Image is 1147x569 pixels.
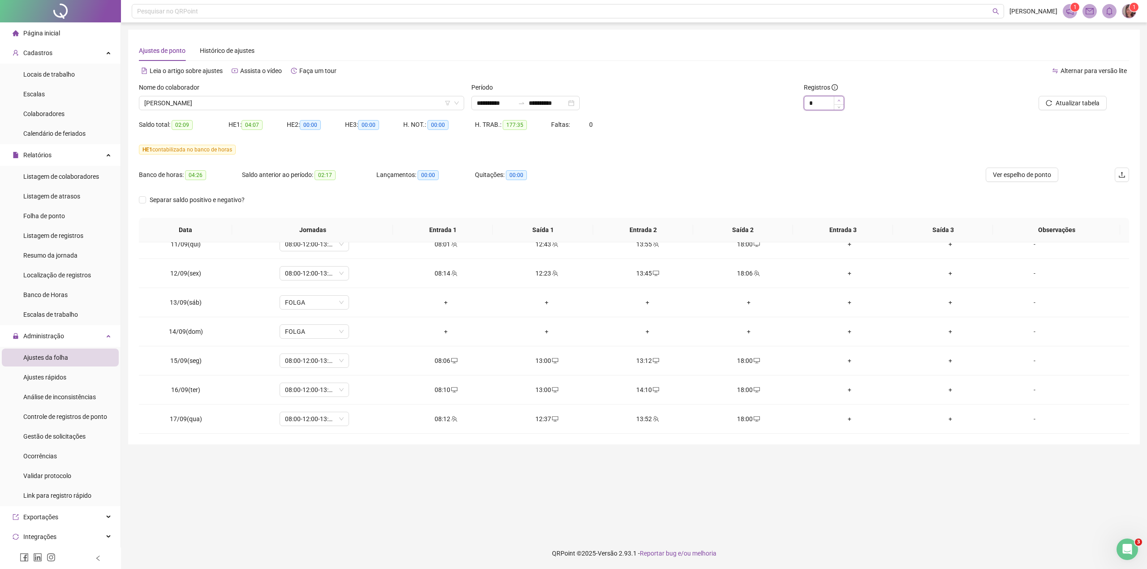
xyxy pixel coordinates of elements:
[229,120,287,130] div: HE 1:
[640,550,716,557] span: Reportar bug e/ou melhoria
[753,358,760,364] span: desktop
[403,356,489,366] div: 08:06
[47,553,56,562] span: instagram
[705,297,792,307] div: +
[285,267,344,280] span: 08:00-12:00-13:12-18:00
[1008,385,1061,395] div: -
[23,71,75,78] span: Locais de trabalho
[185,170,206,180] span: 04:26
[837,99,841,102] span: up
[139,82,205,92] label: Nome do colaborador
[504,297,590,307] div: +
[907,327,993,336] div: +
[13,50,19,56] span: user-add
[23,393,96,401] span: Análise de inconsistências
[1130,3,1138,12] sup: Atualize o seu contato no menu Meus Dados
[705,268,792,278] div: 18:06
[1086,7,1094,15] span: mail
[285,383,344,397] span: 08:00-12:00-13:12-18:00
[1117,539,1138,560] iframe: Intercom live chat
[551,416,558,422] span: desktop
[23,272,91,279] span: Localização de registros
[403,239,489,249] div: 08:01
[806,414,893,424] div: +
[652,358,659,364] span: desktop
[1133,4,1136,10] span: 1
[171,386,200,393] span: 16/09(ter)
[604,356,691,366] div: 13:12
[907,356,993,366] div: +
[20,553,29,562] span: facebook
[403,268,489,278] div: 08:14
[285,354,344,367] span: 08:00-12:00-13:12-18:00
[358,120,379,130] span: 00:00
[13,534,19,540] span: sync
[1066,7,1074,15] span: notification
[551,358,558,364] span: desktop
[753,270,760,276] span: team
[23,232,83,239] span: Listagem de registros
[285,325,344,338] span: FOLGA
[551,270,558,276] span: team
[986,168,1058,182] button: Ver espelho de ponto
[23,91,45,98] span: Escalas
[146,195,248,205] span: Separar saldo positivo e negativo?
[376,170,475,180] div: Lançamentos:
[1039,96,1107,110] button: Atualizar tabela
[232,218,393,242] th: Jornadas
[23,492,91,499] span: Link para registro rápido
[13,514,19,520] span: export
[907,239,993,249] div: +
[403,414,489,424] div: 08:12
[170,415,202,422] span: 17/09(qua)
[604,268,691,278] div: 13:45
[150,67,223,74] span: Leia o artigo sobre ajustes
[589,121,593,128] span: 0
[907,414,993,424] div: +
[291,68,297,74] span: history
[551,387,558,393] span: desktop
[23,30,60,37] span: Página inicial
[1118,171,1125,178] span: upload
[551,121,571,128] span: Faltas:
[705,327,792,336] div: +
[1008,356,1061,366] div: -
[652,416,659,422] span: team
[403,297,489,307] div: +
[23,332,64,340] span: Administração
[806,356,893,366] div: +
[593,218,693,242] th: Entrada 2
[993,170,1051,180] span: Ver espelho de ponto
[992,8,999,15] span: search
[652,270,659,276] span: desktop
[705,356,792,366] div: 18:00
[139,120,229,130] div: Saldo total:
[832,84,838,91] span: info-circle
[403,120,475,130] div: H. NOT.:
[907,297,993,307] div: +
[232,68,238,74] span: youtube
[604,239,691,249] div: 13:55
[504,356,590,366] div: 13:00
[169,328,203,335] span: 14/09(dom)
[705,239,792,249] div: 18:00
[504,327,590,336] div: +
[753,416,760,422] span: desktop
[806,297,893,307] div: +
[23,433,86,440] span: Gestão de solicitações
[23,354,68,361] span: Ajustes da folha
[1000,225,1113,235] span: Observações
[285,296,344,309] span: FOLGA
[834,104,844,110] span: Decrease Value
[141,68,147,74] span: file-text
[95,555,101,561] span: left
[23,151,52,159] span: Relatórios
[1105,7,1113,15] span: bell
[806,327,893,336] div: +
[1008,414,1061,424] div: -
[504,385,590,395] div: 13:00
[837,106,841,109] span: down
[23,252,78,259] span: Resumo da jornada
[604,414,691,424] div: 13:52
[170,299,202,306] span: 13/09(sáb)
